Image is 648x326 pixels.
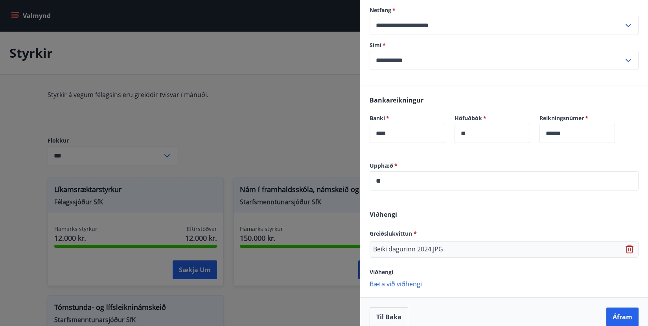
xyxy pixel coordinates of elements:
div: Upphæð [370,171,639,190]
p: Bæta við viðhengi [370,280,639,288]
label: Upphæð [370,162,639,170]
span: Viðhengi [370,210,397,219]
span: Viðhengi [370,268,393,276]
label: Höfuðbók [455,114,530,122]
label: Reikningsnúmer [539,114,615,122]
span: Bankareikningur [370,96,423,104]
span: Greiðslukvittun [370,230,417,237]
p: Beiki dagurinn 2024.JPG [373,245,443,254]
label: Sími [370,41,639,49]
label: Netfang [370,6,639,14]
label: Banki [370,114,445,122]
